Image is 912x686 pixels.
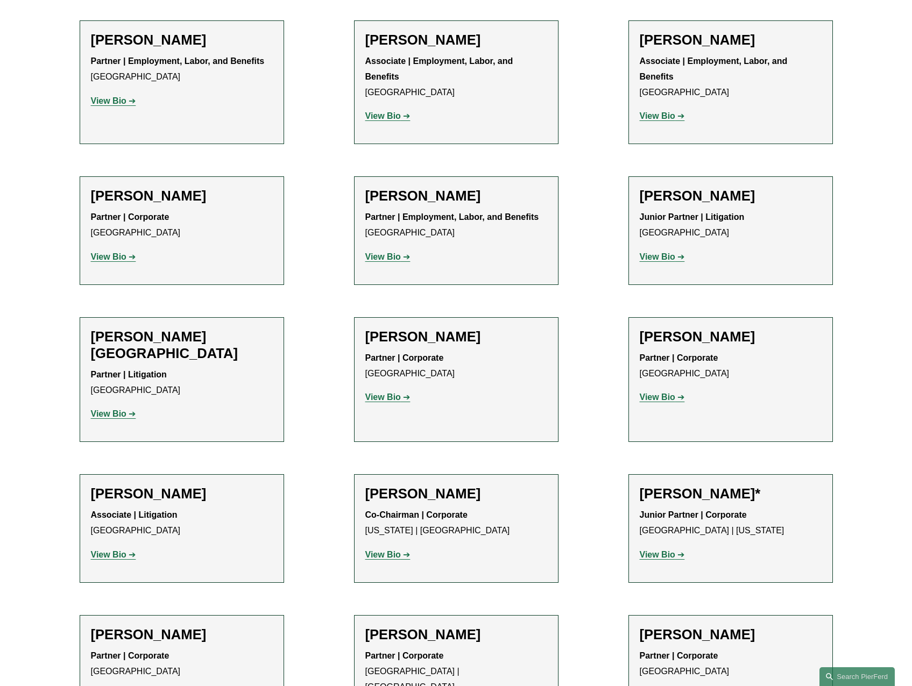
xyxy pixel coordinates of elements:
p: [GEOGRAPHIC_DATA] [365,210,547,241]
strong: Partner | Corporate [640,651,718,660]
h2: [PERSON_NAME] [91,485,273,502]
a: View Bio [640,392,685,402]
a: View Bio [640,111,685,120]
h2: [PERSON_NAME]* [640,485,822,502]
a: View Bio [640,550,685,559]
a: View Bio [91,409,136,418]
a: View Bio [640,252,685,261]
strong: Associate | Employment, Labor, and Benefits [640,56,790,81]
strong: View Bio [365,111,401,120]
a: View Bio [365,550,411,559]
h2: [PERSON_NAME] [365,328,547,345]
strong: View Bio [365,550,401,559]
p: [GEOGRAPHIC_DATA] [91,508,273,539]
a: View Bio [91,550,136,559]
strong: Partner | Employment, Labor, and Benefits [91,56,265,66]
strong: Partner | Corporate [640,353,718,362]
strong: View Bio [91,252,126,261]
h2: [PERSON_NAME] [365,32,547,48]
h2: [PERSON_NAME] [640,188,822,204]
strong: View Bio [640,111,675,120]
p: [GEOGRAPHIC_DATA] [640,351,822,382]
p: [GEOGRAPHIC_DATA] | [US_STATE] [640,508,822,539]
strong: View Bio [640,550,675,559]
strong: View Bio [91,550,126,559]
p: [GEOGRAPHIC_DATA] [365,54,547,100]
strong: Associate | Litigation [91,510,178,519]
p: [GEOGRAPHIC_DATA] [640,648,822,680]
h2: [PERSON_NAME] [91,32,273,48]
strong: Partner | Corporate [91,651,169,660]
strong: View Bio [640,392,675,402]
h2: [PERSON_NAME] [640,32,822,48]
h2: [PERSON_NAME] [365,188,547,204]
strong: Associate | Employment, Labor, and Benefits [365,56,515,81]
strong: View Bio [91,409,126,418]
p: [GEOGRAPHIC_DATA] [640,210,822,241]
a: View Bio [91,252,136,261]
p: [GEOGRAPHIC_DATA] [91,367,273,398]
strong: Junior Partner | Corporate [640,510,747,519]
a: View Bio [365,111,411,120]
h2: [PERSON_NAME] [91,626,273,643]
strong: Partner | Corporate [91,212,169,221]
a: View Bio [365,252,411,261]
strong: Partner | Employment, Labor, and Benefits [365,212,539,221]
a: View Bio [91,96,136,105]
p: [GEOGRAPHIC_DATA] [640,54,822,100]
p: [GEOGRAPHIC_DATA] [91,648,273,680]
h2: [PERSON_NAME][GEOGRAPHIC_DATA] [91,328,273,362]
h2: [PERSON_NAME] [365,485,547,502]
h2: [PERSON_NAME] [91,188,273,204]
strong: View Bio [91,96,126,105]
strong: Co-Chairman | Corporate [365,510,468,519]
p: [US_STATE] | [GEOGRAPHIC_DATA] [365,508,547,539]
strong: Partner | Corporate [365,651,444,660]
strong: Partner | Corporate [365,353,444,362]
strong: View Bio [365,392,401,402]
h2: [PERSON_NAME] [640,626,822,643]
a: View Bio [365,392,411,402]
p: [GEOGRAPHIC_DATA] [91,54,273,85]
strong: View Bio [640,252,675,261]
p: [GEOGRAPHIC_DATA] [365,351,547,382]
strong: Junior Partner | Litigation [640,212,745,221]
h2: [PERSON_NAME] [365,626,547,643]
strong: Partner | Litigation [91,370,167,379]
h2: [PERSON_NAME] [640,328,822,345]
a: Search this site [819,667,895,686]
p: [GEOGRAPHIC_DATA] [91,210,273,241]
strong: View Bio [365,252,401,261]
